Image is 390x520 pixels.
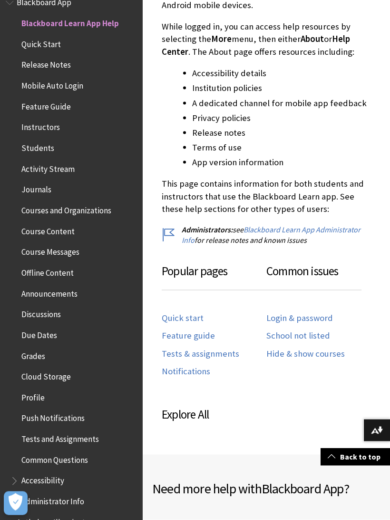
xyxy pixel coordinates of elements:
[21,245,79,258] span: Course Messages
[266,330,330,341] a: School not listed
[21,182,51,195] span: Journals
[301,33,324,44] span: About
[262,480,344,497] span: Blackboard App
[21,37,61,50] span: Quick Start
[162,366,210,377] a: Notifications
[21,307,61,320] span: Discussions
[182,225,361,245] a: Blackboard Learn App Administrator Info
[192,156,371,169] li: App version information
[192,67,371,80] li: Accessibility details
[162,33,350,57] span: Help Center
[162,330,215,341] a: Feature guide
[192,126,371,140] li: Release notes
[21,120,60,133] span: Instructors
[21,473,64,486] span: Accessibility
[182,225,233,234] span: Administrators:
[21,494,84,507] span: Administrator Info
[21,140,54,153] span: Students
[266,313,333,324] a: Login & password
[4,491,28,515] button: Open Preferences
[21,411,85,424] span: Push Notifications
[152,479,380,499] h2: Need more help with ?
[21,328,57,340] span: Due Dates
[321,448,390,466] a: Back to top
[162,20,371,58] p: While logged in, you can access help resources by selecting the menu, then either or . The About ...
[266,262,361,290] h3: Common issues
[266,349,345,360] a: Hide & show courses
[162,224,371,246] p: see for release notes and known issues
[162,406,371,424] h3: Explore All
[192,97,371,110] li: A dedicated channel for mobile app feedback
[21,390,45,403] span: Profile
[21,16,119,29] span: Blackboard Learn App Help
[162,262,266,290] h3: Popular pages
[21,161,75,174] span: Activity Stream
[21,224,75,237] span: Course Content
[192,111,371,125] li: Privacy policies
[21,431,99,444] span: Tests and Assignments
[21,99,71,112] span: Feature Guide
[162,349,239,360] a: Tests & assignments
[211,33,232,44] span: More
[192,81,371,95] li: Institution policies
[21,78,83,91] span: Mobile Auto Login
[192,141,371,154] li: Terms of use
[21,286,78,299] span: Announcements
[21,369,71,382] span: Cloud Storage
[162,313,204,324] a: Quick start
[21,203,111,216] span: Courses and Organizations
[21,58,71,70] span: Release Notes
[21,452,88,465] span: Common Questions
[162,178,371,215] p: This page contains information for both students and instructors that use the Blackboard Learn ap...
[21,265,74,278] span: Offline Content
[21,349,45,361] span: Grades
